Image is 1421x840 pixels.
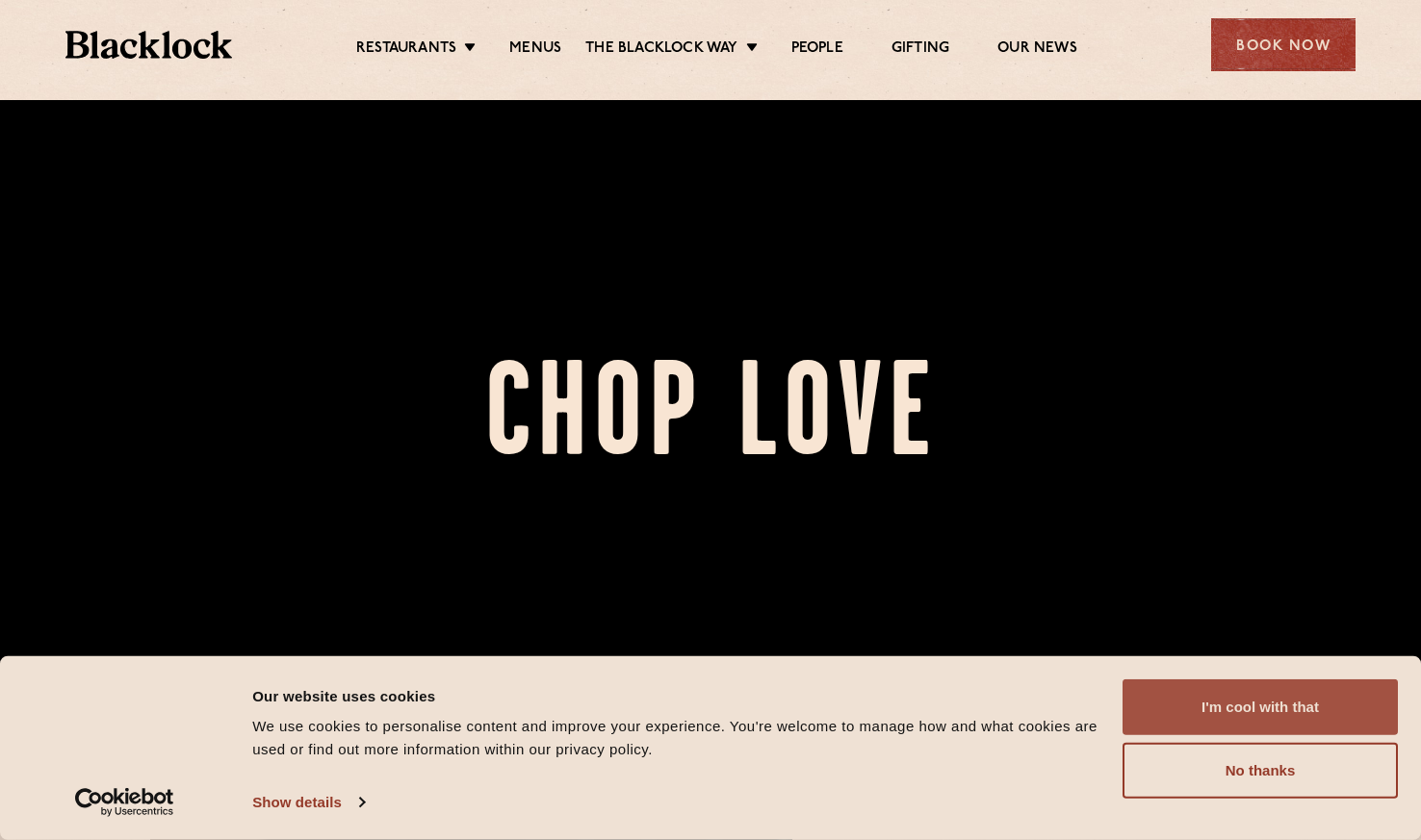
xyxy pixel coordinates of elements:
[891,39,949,61] a: Gifting
[65,31,232,59] img: BL_Textured_Logo-footer-cropped.svg
[252,715,1100,761] div: We use cookies to personalise content and improve your experience. You're welcome to manage how a...
[356,39,456,61] a: Restaurants
[1123,743,1398,799] button: No thanks
[40,788,209,817] a: Usercentrics Cookiebot - opens in a new window
[791,39,843,61] a: People
[252,684,1100,707] div: Our website uses cookies
[585,39,737,61] a: The Blacklock Way
[997,39,1077,61] a: Our News
[509,39,561,61] a: Menus
[252,788,364,817] a: Show details
[1211,18,1356,71] div: Book Now
[1123,679,1398,735] button: I'm cool with that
